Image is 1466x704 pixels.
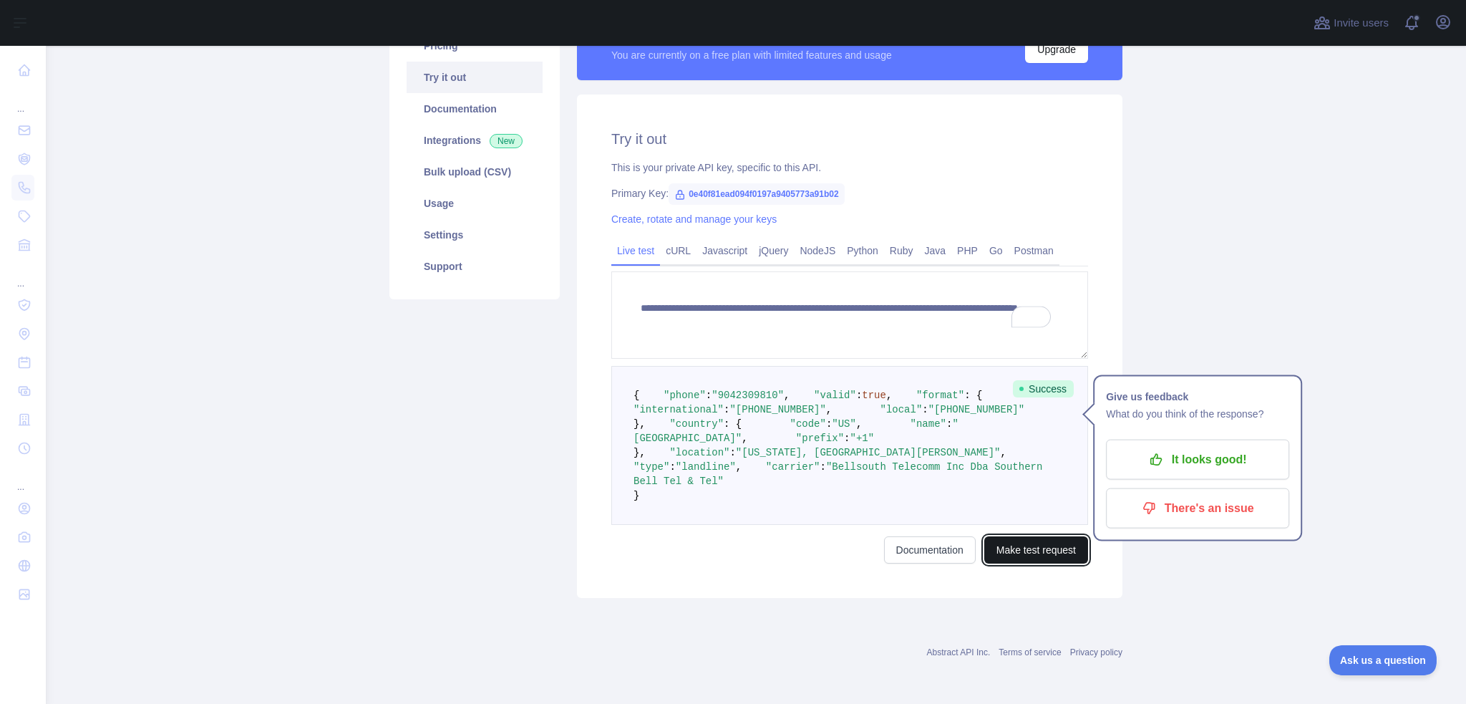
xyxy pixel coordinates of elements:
button: Invite users [1311,11,1392,34]
a: Python [841,239,884,262]
span: , [784,390,790,401]
span: "location" [669,447,729,458]
button: Upgrade [1025,36,1088,63]
a: Privacy policy [1070,647,1122,657]
span: : [826,418,832,430]
a: Try it out [407,62,543,93]
iframe: Toggle Customer Support [1329,645,1437,675]
span: "country" [669,418,724,430]
button: There's an issue [1106,488,1289,529]
span: , [736,461,742,473]
a: Ruby [884,239,919,262]
span: "9042309810" [712,390,784,401]
div: ... [11,86,34,115]
span: "+1" [850,433,874,444]
a: Postman [1009,239,1059,262]
span: "valid" [814,390,856,401]
span: "phone" [664,390,706,401]
span: , [856,418,862,430]
div: ... [11,464,34,493]
a: Javascript [696,239,753,262]
span: "prefix" [796,433,844,444]
a: Documentation [407,93,543,125]
a: Integrations New [407,125,543,156]
p: It looks good! [1117,448,1278,472]
a: Go [984,239,1009,262]
div: ... [11,261,34,289]
span: } [634,490,639,501]
span: "Bellsouth Telecomm Inc Dba Southern Bell Tel & Tel" [634,461,1049,487]
a: Abstract API Inc. [927,647,991,657]
span: : [946,418,952,430]
span: }, [634,447,646,458]
span: "format" [916,390,964,401]
span: , [886,390,892,401]
span: : [669,461,675,473]
span: "international" [634,404,724,415]
span: : [820,461,825,473]
span: }, [634,418,646,430]
a: jQuery [753,239,794,262]
p: What do you think of the response? [1106,405,1289,423]
div: This is your private API key, specific to this API. [611,160,1088,175]
p: There's an issue [1117,496,1278,521]
a: NodeJS [794,239,841,262]
span: : [729,447,735,458]
span: , [742,433,747,444]
span: "[GEOGRAPHIC_DATA]" [634,418,958,444]
a: Bulk upload (CSV) [407,156,543,188]
a: Live test [611,239,660,262]
button: It looks good! [1106,440,1289,480]
a: Create, rotate and manage your keys [611,213,777,225]
span: "[PHONE_NUMBER]" [928,404,1024,415]
span: Invite users [1334,15,1389,32]
span: { [634,390,639,401]
span: "[PHONE_NUMBER]" [729,404,825,415]
a: Pricing [407,30,543,62]
a: cURL [660,239,696,262]
span: "US" [832,418,856,430]
span: 0e40f81ead094f0197a9405773a91b02 [669,183,845,205]
h1: Give us feedback [1106,388,1289,405]
a: Usage [407,188,543,219]
span: "landline" [676,461,736,473]
span: true [862,390,886,401]
span: : [856,390,862,401]
button: Make test request [984,536,1088,564]
a: Java [919,239,952,262]
span: "local" [880,404,922,415]
span: New [490,134,523,148]
div: Primary Key: [611,186,1088,201]
textarea: To enrich screen reader interactions, please activate Accessibility in Grammarly extension settings [611,271,1088,359]
span: : [706,390,712,401]
span: "code" [790,418,825,430]
span: "type" [634,461,669,473]
span: "[US_STATE], [GEOGRAPHIC_DATA][PERSON_NAME]" [736,447,1001,458]
a: Settings [407,219,543,251]
span: Success [1013,380,1074,397]
span: , [826,404,832,415]
a: Terms of service [999,647,1061,657]
a: PHP [951,239,984,262]
span: : [844,433,850,444]
div: You are currently on a free plan with limited features and usage [611,48,892,62]
a: Documentation [884,536,976,564]
span: "name" [911,418,946,430]
span: "carrier" [766,461,820,473]
span: , [1001,447,1006,458]
h2: Try it out [611,129,1088,149]
a: Support [407,251,543,282]
span: : { [724,418,742,430]
span: : [724,404,729,415]
span: : { [964,390,982,401]
span: : [922,404,928,415]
